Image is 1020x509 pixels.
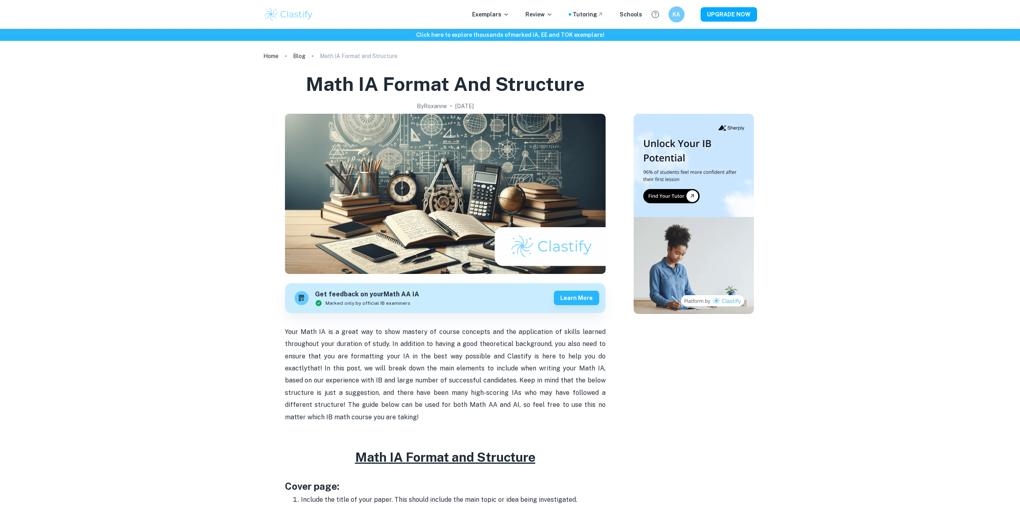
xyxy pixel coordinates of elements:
[320,52,398,60] p: Math IA Format and Structure
[293,50,305,62] a: Blog
[301,493,606,506] li: Include the title of your paper. This should include the main topic or idea being investigated.
[263,6,314,22] img: Clastify logo
[325,300,410,307] span: Marked only by official IB examiners
[285,114,606,274] img: Math IA Format and Structure cover image
[648,8,662,21] button: Help and Feedback
[573,10,604,19] a: Tutoring
[672,10,681,19] h6: KA
[2,30,1018,39] h6: Click here to explore thousands of marked IA, EE and TOK exemplars !
[285,283,606,313] a: Get feedback on yourMath AA IAMarked only by official IB examinersLearn more
[472,10,509,19] p: Exemplars
[263,50,279,62] a: Home
[315,290,419,300] h6: Get feedback on your Math AA IA
[306,71,585,97] h1: Math IA Format and Structure
[355,450,535,465] u: Math IA Format and Structure
[285,364,606,421] span: that! In this post, we will break down the main elements to include when writing your Math IA, ba...
[669,6,685,22] button: KA
[620,10,642,19] a: Schools
[450,102,452,111] p: •
[285,326,606,423] p: Your Math IA is a great way to show mastery of course concepts and the application of skills lear...
[417,102,447,111] h2: By Roxanne
[525,10,553,19] p: Review
[455,102,474,111] h2: [DATE]
[634,114,754,314] img: Thumbnail
[554,291,599,305] button: Learn more
[285,479,606,493] h3: Cover page:
[701,7,757,22] button: UPGRADE NOW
